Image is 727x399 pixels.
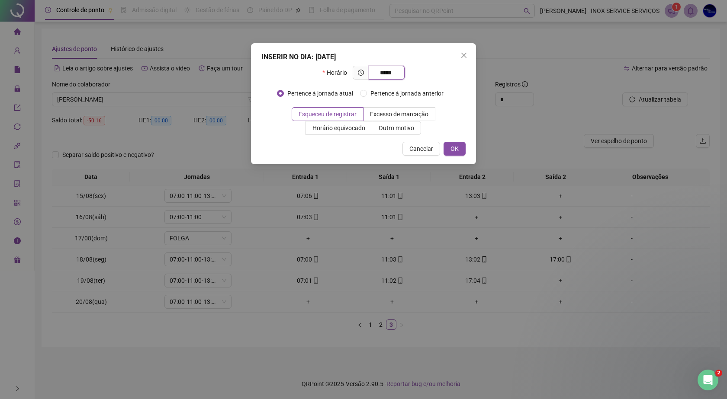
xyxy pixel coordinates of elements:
[367,89,447,98] span: Pertence à jornada anterior
[402,142,440,156] button: Cancelar
[284,89,357,98] span: Pertence à jornada atual
[715,370,722,377] span: 2
[444,142,466,156] button: OK
[409,144,433,153] span: Cancelar
[457,48,471,62] button: Close
[379,124,414,131] span: Outro motivo
[322,66,352,80] label: Horário
[460,52,467,59] span: close
[261,52,466,62] div: INSERIR NO DIA : [DATE]
[450,144,459,153] span: OK
[299,111,357,118] span: Esqueceu de registrar
[312,124,365,131] span: Horário equivocado
[698,370,718,390] iframe: Intercom live chat
[358,70,364,76] span: clock-circle
[370,111,428,118] span: Excesso de marcação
